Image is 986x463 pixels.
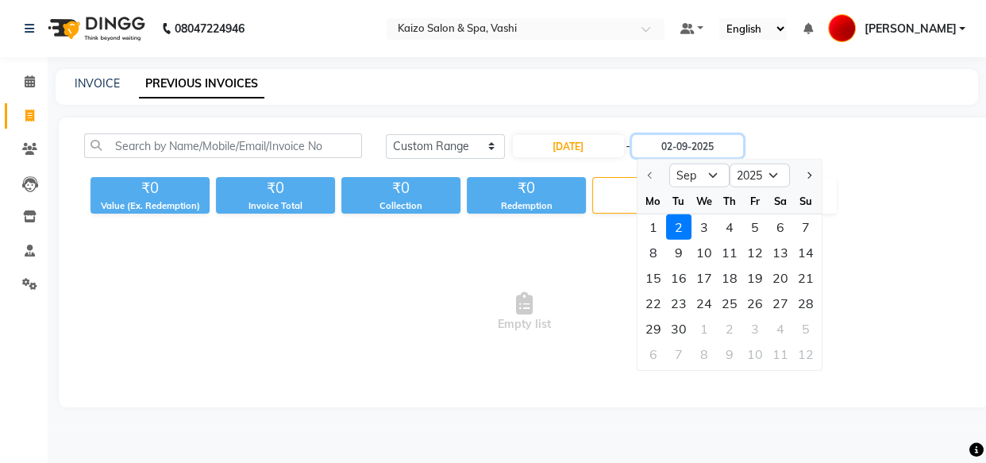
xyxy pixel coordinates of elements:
[84,133,362,158] input: Search by Name/Mobile/Email/Invoice No
[717,265,742,291] div: 18
[341,199,460,213] div: Collection
[666,341,691,367] div: 7
[742,341,768,367] div: Friday, October 10, 2025
[691,341,717,367] div: Wednesday, October 8, 2025
[626,138,630,155] span: -
[742,291,768,316] div: 26
[175,6,245,51] b: 08047224946
[768,291,793,316] div: 27
[641,316,666,341] div: 29
[75,76,120,91] a: INVOICE
[666,316,691,341] div: 30
[641,265,666,291] div: 15
[641,240,666,265] div: 8
[91,177,210,199] div: ₹0
[691,291,717,316] div: Wednesday, September 24, 2025
[216,199,335,213] div: Invoice Total
[691,316,717,341] div: 1
[768,214,793,240] div: 6
[717,240,742,265] div: 11
[691,265,717,291] div: Wednesday, September 17, 2025
[717,265,742,291] div: Thursday, September 18, 2025
[793,291,818,316] div: Sunday, September 28, 2025
[691,265,717,291] div: 17
[768,188,793,214] div: Sa
[691,188,717,214] div: We
[40,6,149,51] img: logo
[666,214,691,240] div: 2
[666,214,691,240] div: Tuesday, September 2, 2025
[641,265,666,291] div: Monday, September 15, 2025
[793,316,818,341] div: Sunday, October 5, 2025
[793,265,818,291] div: 21
[691,240,717,265] div: 10
[742,265,768,291] div: Friday, September 19, 2025
[691,240,717,265] div: Wednesday, September 10, 2025
[139,70,264,98] a: PREVIOUS INVOICES
[632,135,743,157] input: End Date
[717,188,742,214] div: Th
[91,199,210,213] div: Value (Ex. Redemption)
[641,188,666,214] div: Mo
[742,214,768,240] div: 5
[691,214,717,240] div: Wednesday, September 3, 2025
[717,341,742,367] div: Thursday, October 9, 2025
[793,188,818,214] div: Su
[691,214,717,240] div: 3
[768,240,793,265] div: 13
[768,316,793,341] div: Saturday, October 4, 2025
[864,21,956,37] span: [PERSON_NAME]
[793,341,818,367] div: 12
[593,200,711,214] div: Bills
[742,265,768,291] div: 19
[730,164,790,187] select: Select year
[666,316,691,341] div: Tuesday, September 30, 2025
[742,316,768,341] div: 3
[641,240,666,265] div: Monday, September 8, 2025
[742,240,768,265] div: Friday, September 12, 2025
[793,214,818,240] div: Sunday, September 7, 2025
[742,291,768,316] div: Friday, September 26, 2025
[793,265,818,291] div: Sunday, September 21, 2025
[793,240,818,265] div: Sunday, September 14, 2025
[717,291,742,316] div: 25
[666,341,691,367] div: Tuesday, October 7, 2025
[641,291,666,316] div: Monday, September 22, 2025
[666,240,691,265] div: 9
[793,291,818,316] div: 28
[641,214,666,240] div: Monday, September 1, 2025
[742,316,768,341] div: Friday, October 3, 2025
[801,163,815,188] button: Next month
[593,178,711,200] div: 0
[717,291,742,316] div: Thursday, September 25, 2025
[691,291,717,316] div: 24
[768,341,793,367] div: 11
[513,135,624,157] input: Start Date
[742,188,768,214] div: Fr
[768,214,793,240] div: Saturday, September 6, 2025
[793,214,818,240] div: 7
[467,199,586,213] div: Redemption
[84,233,965,392] span: Empty list
[742,214,768,240] div: Friday, September 5, 2025
[666,291,691,316] div: 23
[768,265,793,291] div: Saturday, September 20, 2025
[717,214,742,240] div: 4
[717,316,742,341] div: 2
[341,177,460,199] div: ₹0
[717,240,742,265] div: Thursday, September 11, 2025
[467,177,586,199] div: ₹0
[768,265,793,291] div: 20
[768,291,793,316] div: Saturday, September 27, 2025
[717,341,742,367] div: 9
[768,341,793,367] div: Saturday, October 11, 2025
[717,316,742,341] div: Thursday, October 2, 2025
[641,291,666,316] div: 22
[666,265,691,291] div: Tuesday, September 16, 2025
[216,177,335,199] div: ₹0
[641,341,666,367] div: 6
[742,341,768,367] div: 10
[641,214,666,240] div: 1
[691,341,717,367] div: 8
[666,188,691,214] div: Tu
